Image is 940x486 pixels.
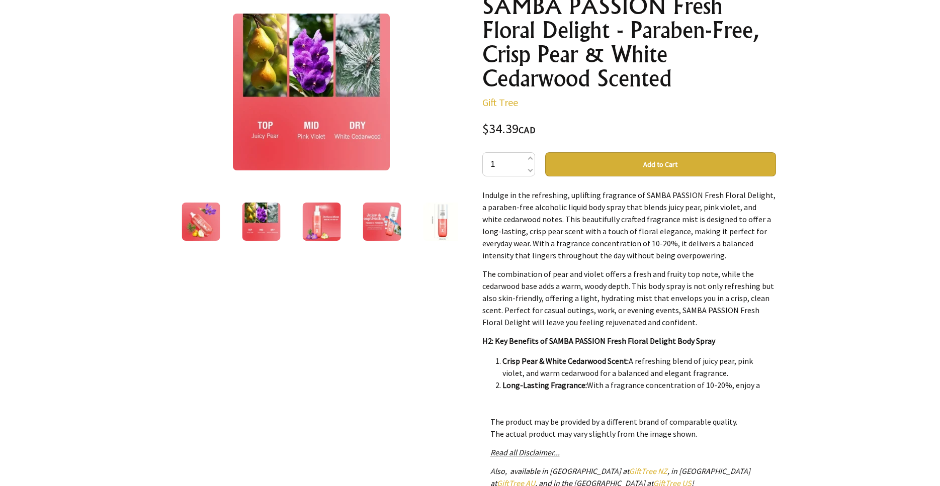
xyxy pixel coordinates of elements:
p: The combination of pear and violet offers a fresh and fruity top note, while the cedarwood base a... [482,268,776,328]
li: With a fragrance concentration of 10-20%, enjoy a fresh, uplifting scent that lasts throughout th... [502,379,776,403]
a: Read all Disclaimer... [490,447,560,457]
li: A refreshing blend of juicy pear, pink violet, and warm cedarwood for a balanced and elegant frag... [502,355,776,379]
button: Add to Cart [545,152,776,176]
img: SAMBA PASSION Fresh Floral Delight - Paraben-Free, Crisp Pear & White Cedarwood Scented [302,203,340,241]
p: The product may be provided by a different brand of comparable quality. The actual product may va... [490,416,768,440]
img: SAMBA PASSION Fresh Floral Delight - Paraben-Free, Crisp Pear & White Cedarwood Scented [242,203,280,241]
p: Indulge in the refreshing, uplifting fragrance of SAMBA PASSION Fresh Floral Delight, a paraben-f... [482,189,776,261]
strong: Long-Lasting Fragrance: [502,380,587,390]
img: SAMBA PASSION Fresh Floral Delight - Paraben-Free, Crisp Pear & White Cedarwood Scented [182,203,220,241]
img: SAMBA PASSION Fresh Floral Delight - Paraben-Free, Crisp Pear & White Cedarwood Scented [363,203,401,241]
a: GiftTree NZ [629,466,667,476]
span: CAD [519,124,536,136]
img: SAMBA PASSION Fresh Floral Delight - Paraben-Free, Crisp Pear & White Cedarwood Scented [233,14,390,170]
img: SAMBA PASSION Fresh Floral Delight - Paraben-Free, Crisp Pear & White Cedarwood Scented [423,203,461,241]
strong: H2: Key Benefits of SAMBA PASSION Fresh Floral Delight Body Spray [482,336,715,346]
strong: Crisp Pear & White Cedarwood Scent: [502,356,629,366]
div: $34.39 [482,123,776,136]
a: Gift Tree [482,96,518,109]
